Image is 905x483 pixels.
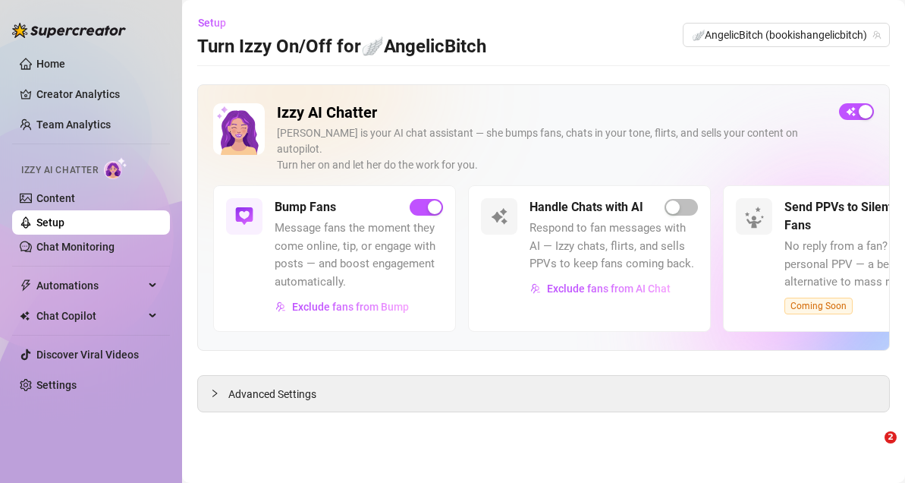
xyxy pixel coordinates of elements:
span: Setup [198,17,226,29]
button: Exclude fans from AI Chat [529,276,671,301]
span: Izzy AI Chatter [21,163,98,178]
a: Team Analytics [36,118,111,131]
div: [PERSON_NAME] is your AI chat assistant — she bumps fans, chats in your tone, flirts, and sells y... [277,125,827,173]
span: Automations [36,273,144,298]
iframe: Intercom live chat [853,431,890,468]
div: collapsed [210,385,228,402]
span: thunderbolt [20,279,32,292]
h2: Izzy AI Chatter [277,103,827,122]
span: 🪽AngelicBitch (bookishangelicbitch) [692,24,881,46]
a: Creator Analytics [36,82,158,106]
a: Setup [36,216,64,229]
a: Content [36,192,75,204]
span: Advanced Settings [228,386,316,402]
h5: Handle Chats with AI [529,198,643,216]
span: Respond to fan messages with AI — Izzy chats, flirts, and sells PPVs to keep fans coming back. [529,219,698,273]
span: 2 [885,431,897,444]
button: Exclude fans from Bump [275,295,410,319]
img: svg%3e [490,207,508,226]
img: Chat Copilot [20,311,30,321]
img: svg%3e [275,301,286,312]
h3: Turn Izzy On/Off for 🪽AngelicBitch [197,35,486,59]
img: logo-BBDzfeDw.svg [12,23,126,38]
a: Settings [36,379,77,391]
span: collapsed [210,389,219,398]
a: Home [36,58,65,70]
img: svg%3e [235,207,253,226]
span: Message fans the moment they come online, tip, or engage with posts — and boost engagement automa... [275,219,443,291]
img: AI Chatter [104,157,127,179]
span: Exclude fans from Bump [292,301,409,313]
span: team [872,30,881,39]
a: Chat Monitoring [36,241,115,253]
img: Izzy AI Chatter [213,103,265,155]
img: silent-fans-ppv-o-N6Mmdf.svg [744,207,768,231]
img: svg%3e [530,283,541,294]
span: Chat Copilot [36,304,144,328]
button: Setup [197,11,238,35]
span: Coming Soon [784,298,853,314]
span: Exclude fans from AI Chat [547,283,671,295]
a: Discover Viral Videos [36,349,139,361]
h5: Bump Fans [275,198,336,216]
